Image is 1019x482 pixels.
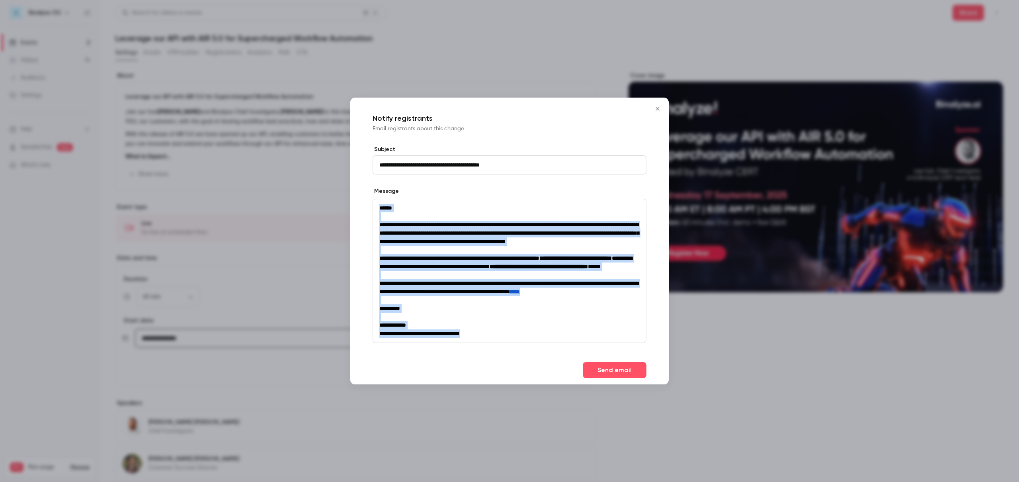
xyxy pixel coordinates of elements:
button: Send email [583,362,646,378]
label: Message [373,187,399,195]
p: Notify registrants [373,114,646,123]
label: Subject [373,145,646,153]
p: Email registrants about this change [373,125,646,133]
button: Close [650,101,666,117]
div: editor [373,199,646,343]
